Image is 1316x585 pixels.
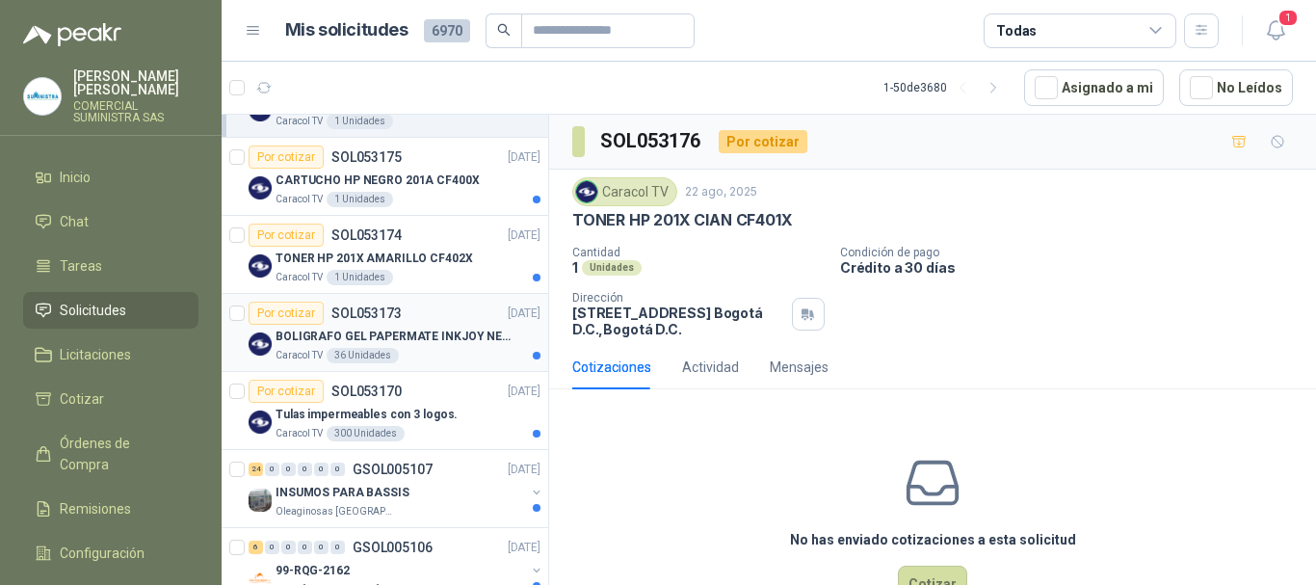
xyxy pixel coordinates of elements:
span: Remisiones [60,498,131,519]
div: Unidades [582,260,642,276]
div: Caracol TV [572,177,677,206]
div: 0 [330,541,345,554]
span: Órdenes de Compra [60,433,180,475]
p: BOLIGRAFO GEL PAPERMATE INKJOY NEGRO [276,328,515,346]
h3: SOL053176 [600,126,703,156]
div: 0 [265,463,279,476]
p: TONER HP 201X AMARILLO CF402X [276,250,473,268]
p: [DATE] [508,305,540,323]
a: Por cotizarSOL053173[DATE] Company LogoBOLIGRAFO GEL PAPERMATE INKJOY NEGROCaracol TV36 Unidades [222,294,548,372]
img: Company Logo [249,254,272,278]
a: Órdenes de Compra [23,425,198,483]
p: 1 [572,259,578,276]
p: Caracol TV [276,348,323,363]
div: 0 [330,463,345,476]
a: Por cotizarSOL053175[DATE] Company LogoCARTUCHO HP NEGRO 201A CF400XCaracol TV1 Unidades [222,138,548,216]
p: SOL053170 [331,385,402,398]
p: Condición de pago [840,246,1308,259]
div: 0 [314,541,329,554]
a: Inicio [23,159,198,196]
h3: No has enviado cotizaciones a esta solicitud [790,529,1076,550]
p: [STREET_ADDRESS] Bogotá D.C. , Bogotá D.C. [572,305,784,337]
img: Company Logo [249,332,272,356]
p: Crédito a 30 días [840,259,1308,276]
span: Inicio [60,167,91,188]
div: Mensajes [770,357,829,378]
div: 300 Unidades [327,426,405,441]
span: Solicitudes [60,300,126,321]
div: 1 Unidades [327,270,393,285]
span: 1 [1277,9,1299,27]
p: 99-RQG-2162 [276,562,350,580]
a: Tareas [23,248,198,284]
h1: Mis solicitudes [285,16,408,44]
span: 6970 [424,19,470,42]
div: 0 [281,541,296,554]
button: No Leídos [1179,69,1293,106]
a: Configuración [23,535,198,572]
img: Company Logo [249,411,272,434]
div: Todas [996,20,1037,41]
div: 1 Unidades [327,192,393,207]
span: Cotizar [60,388,104,410]
span: Configuración [60,543,145,564]
img: Company Logo [24,78,61,115]
div: Por cotizar [719,130,807,153]
div: 24 [249,463,263,476]
a: Remisiones [23,491,198,527]
div: Por cotizar [249,380,324,403]
div: 0 [265,541,279,554]
p: [DATE] [508,539,540,557]
p: [DATE] [508,226,540,245]
div: 6 [249,541,263,554]
p: SOL053174 [331,228,402,242]
span: Tareas [60,255,102,277]
div: 36 Unidades [327,348,399,363]
div: Actividad [682,357,739,378]
p: Oleaginosas [GEOGRAPHIC_DATA][PERSON_NAME] [276,504,397,519]
div: Por cotizar [249,302,324,325]
p: TONER HP 201X CIAN CF401X [572,210,793,230]
div: 0 [281,463,296,476]
p: [PERSON_NAME] [PERSON_NAME] [73,69,198,96]
div: 1 - 50 de 3680 [883,72,1009,103]
p: Caracol TV [276,426,323,441]
a: Licitaciones [23,336,198,373]
div: Cotizaciones [572,357,651,378]
div: 1 Unidades [327,114,393,129]
div: Por cotizar [249,224,324,247]
p: Cantidad [572,246,825,259]
a: Por cotizarSOL053174[DATE] Company LogoTONER HP 201X AMARILLO CF402XCaracol TV1 Unidades [222,216,548,294]
span: search [497,23,511,37]
p: Caracol TV [276,192,323,207]
p: SOL053175 [331,150,402,164]
p: SOL053173 [331,306,402,320]
div: Por cotizar [249,146,324,169]
p: Caracol TV [276,114,323,129]
div: 0 [298,463,312,476]
p: 22 ago, 2025 [685,183,757,201]
img: Company Logo [249,176,272,199]
p: CARTUCHO HP NEGRO 201A CF400X [276,172,480,190]
p: COMERCIAL SUMINISTRA SAS [73,100,198,123]
img: Company Logo [249,489,272,512]
p: [DATE] [508,383,540,401]
p: INSUMOS PARA BASSIS [276,484,409,502]
img: Logo peakr [23,23,121,46]
div: 0 [298,541,312,554]
div: 0 [314,463,329,476]
p: [DATE] [508,148,540,167]
a: Solicitudes [23,292,198,329]
img: Company Logo [576,181,597,202]
p: GSOL005106 [353,541,433,554]
p: GSOL005107 [353,463,433,476]
span: Chat [60,211,89,232]
p: Caracol TV [276,270,323,285]
p: Dirección [572,291,784,305]
a: Por cotizarSOL053170[DATE] Company LogoTulas impermeables con 3 logos.Caracol TV300 Unidades [222,372,548,450]
a: Cotizar [23,381,198,417]
a: 24 0 0 0 0 0 GSOL005107[DATE] Company LogoINSUMOS PARA BASSISOleaginosas [GEOGRAPHIC_DATA][PERSON... [249,458,544,519]
button: Asignado a mi [1024,69,1164,106]
p: Tulas impermeables con 3 logos. [276,406,458,424]
p: [DATE] [508,461,540,479]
